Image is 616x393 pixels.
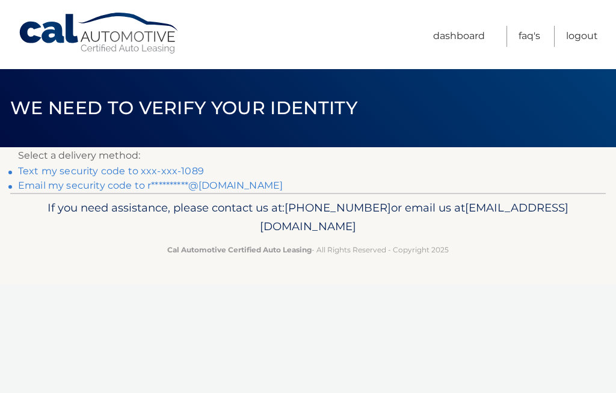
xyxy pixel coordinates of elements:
a: Logout [566,26,598,47]
p: Select a delivery method: [18,147,598,164]
strong: Cal Automotive Certified Auto Leasing [167,245,312,254]
p: - All Rights Reserved - Copyright 2025 [28,243,588,256]
a: Dashboard [433,26,485,47]
p: If you need assistance, please contact us at: or email us at [28,198,588,237]
span: [PHONE_NUMBER] [285,201,391,215]
a: FAQ's [519,26,540,47]
a: Cal Automotive [18,12,180,55]
a: Text my security code to xxx-xxx-1089 [18,165,204,177]
a: Email my security code to r**********@[DOMAIN_NAME] [18,180,283,191]
span: We need to verify your identity [10,97,357,119]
